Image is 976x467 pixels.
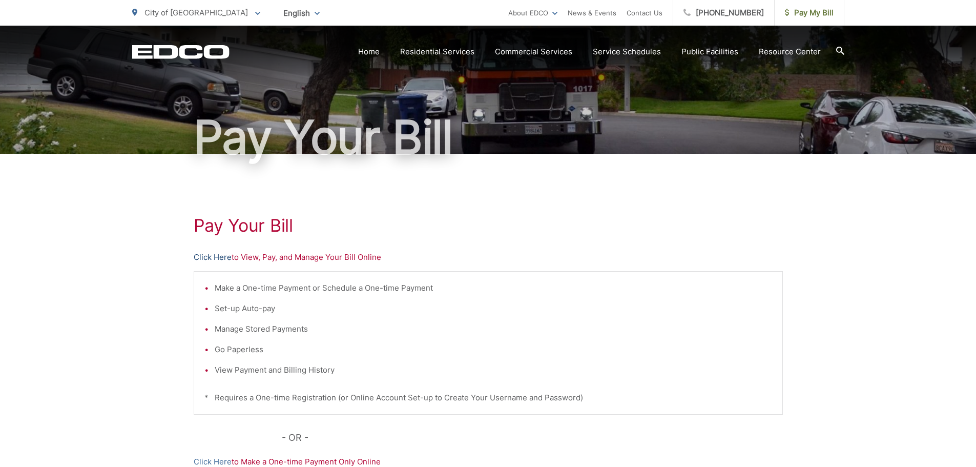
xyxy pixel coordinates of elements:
[593,46,661,58] a: Service Schedules
[132,112,844,163] h1: Pay Your Bill
[400,46,474,58] a: Residential Services
[194,251,232,263] a: Click Here
[759,46,821,58] a: Resource Center
[681,46,738,58] a: Public Facilities
[215,364,772,376] li: View Payment and Billing History
[144,8,248,17] span: City of [GEOGRAPHIC_DATA]
[358,46,380,58] a: Home
[194,251,783,263] p: to View, Pay, and Manage Your Bill Online
[215,302,772,315] li: Set-up Auto-pay
[568,7,616,19] a: News & Events
[785,7,834,19] span: Pay My Bill
[215,323,772,335] li: Manage Stored Payments
[276,4,327,22] span: English
[508,7,557,19] a: About EDCO
[282,430,783,445] p: - OR -
[215,343,772,356] li: Go Paperless
[132,45,230,59] a: EDCD logo. Return to the homepage.
[627,7,662,19] a: Contact Us
[204,392,772,404] p: * Requires a One-time Registration (or Online Account Set-up to Create Your Username and Password)
[215,282,772,294] li: Make a One-time Payment or Schedule a One-time Payment
[495,46,572,58] a: Commercial Services
[194,215,783,236] h1: Pay Your Bill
